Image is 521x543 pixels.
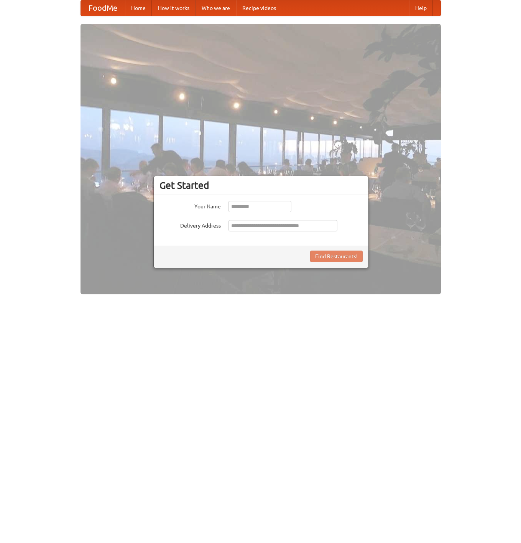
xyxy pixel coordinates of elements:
[159,180,363,191] h3: Get Started
[310,251,363,262] button: Find Restaurants!
[152,0,196,16] a: How it works
[159,220,221,229] label: Delivery Address
[196,0,236,16] a: Who we are
[159,201,221,210] label: Your Name
[125,0,152,16] a: Home
[236,0,282,16] a: Recipe videos
[81,0,125,16] a: FoodMe
[409,0,433,16] a: Help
